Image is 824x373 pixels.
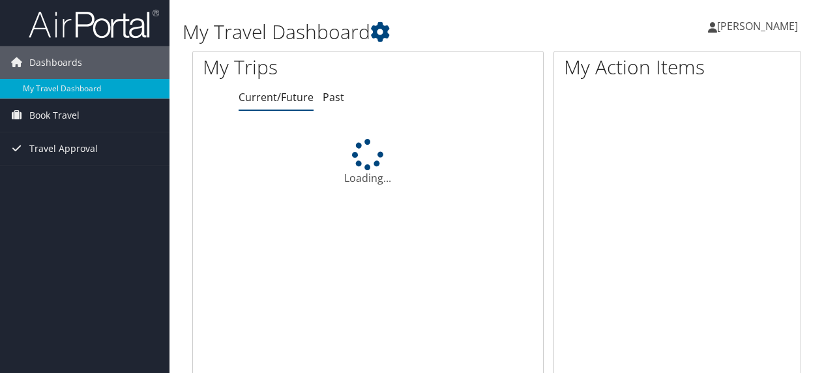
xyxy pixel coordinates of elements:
[29,132,98,165] span: Travel Approval
[29,46,82,79] span: Dashboards
[717,19,798,33] span: [PERSON_NAME]
[193,139,543,186] div: Loading...
[29,8,159,39] img: airportal-logo.png
[183,18,602,46] h1: My Travel Dashboard
[323,90,344,104] a: Past
[554,53,801,81] h1: My Action Items
[239,90,314,104] a: Current/Future
[203,53,387,81] h1: My Trips
[29,99,80,132] span: Book Travel
[708,7,811,46] a: [PERSON_NAME]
